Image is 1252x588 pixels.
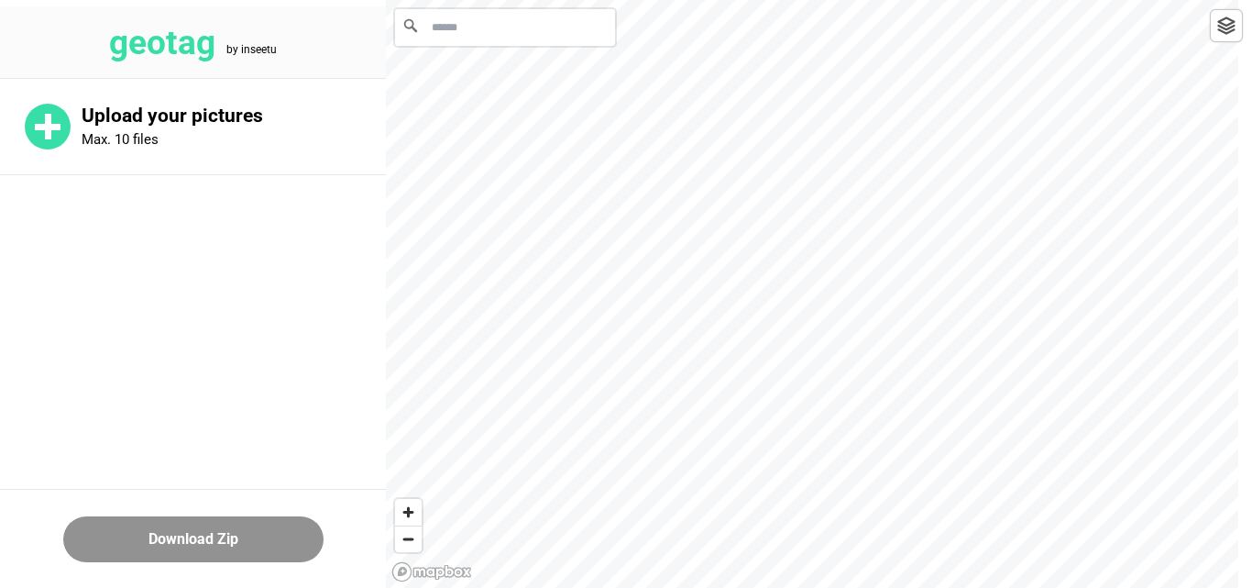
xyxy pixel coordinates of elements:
input: Search [395,9,615,46]
button: Zoom out [395,526,422,552]
a: Mapbox logo [391,561,472,582]
img: toggleLayer [1217,17,1236,35]
p: Max. 10 files [82,131,159,148]
button: Zoom in [395,499,422,526]
tspan: geotag [109,23,215,62]
button: Download Zip [63,516,324,562]
span: Zoom out [395,527,422,552]
p: Upload your pictures [82,105,386,128]
tspan: by inseetu [226,43,277,56]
